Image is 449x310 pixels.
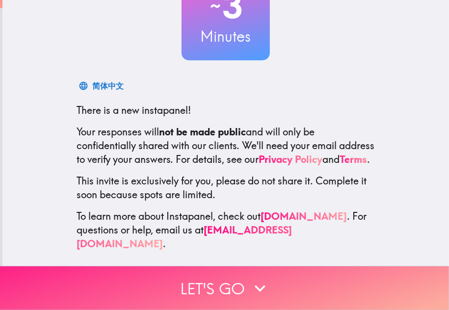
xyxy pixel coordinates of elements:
[77,76,128,96] button: 简体中文
[159,126,246,138] b: not be made public
[77,209,375,251] p: To learn more about Instapanel, check out . For questions or help, email us at .
[92,79,124,93] div: 简体中文
[77,125,375,166] p: Your responses will and will only be confidentially shared with our clients. We'll need your emai...
[340,153,367,165] a: Terms
[182,26,270,47] h3: Minutes
[259,153,322,165] a: Privacy Policy
[261,210,347,222] a: [DOMAIN_NAME]
[77,104,191,116] span: There is a new instapanel!
[77,174,375,202] p: This invite is exclusively for you, please do not share it. Complete it soon because spots are li...
[77,224,292,250] a: [EMAIL_ADDRESS][DOMAIN_NAME]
